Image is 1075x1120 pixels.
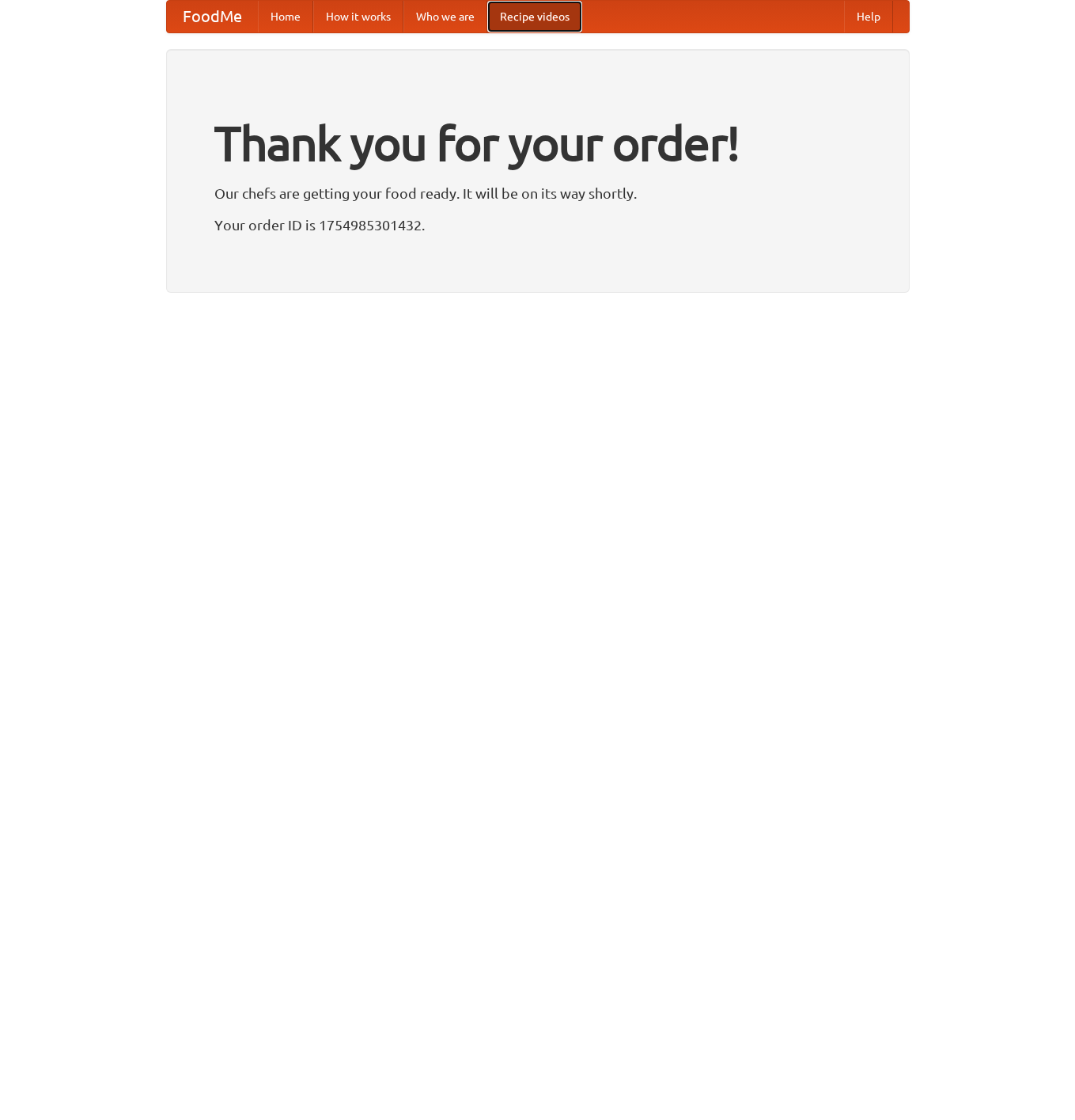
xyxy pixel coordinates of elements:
[487,1,582,32] a: Recipe videos
[844,1,893,32] a: Help
[403,1,487,32] a: Who we are
[313,1,403,32] a: How it works
[214,213,861,237] p: Your order ID is 1754985301432.
[258,1,313,32] a: Home
[214,105,861,181] h1: Thank you for your order!
[214,181,861,205] p: Our chefs are getting your food ready. It will be on its way shortly.
[167,1,258,32] a: FoodMe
